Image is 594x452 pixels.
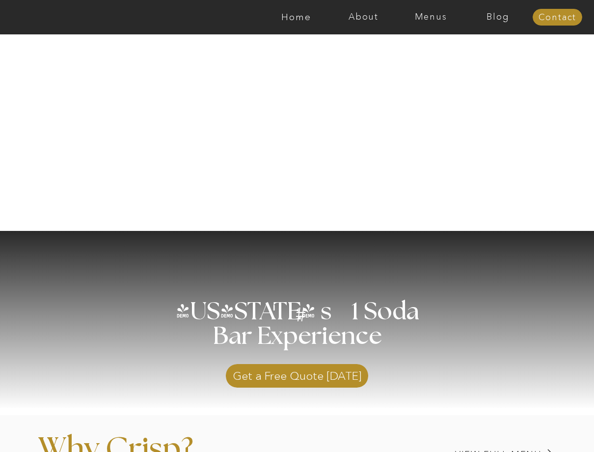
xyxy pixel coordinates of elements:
[263,12,330,22] a: Home
[533,13,582,23] a: Contact
[226,359,368,388] a: Get a Free Quote [DATE]
[274,305,330,334] h3: #
[397,12,464,22] a: Menus
[256,302,294,322] h3: '
[172,300,423,373] h1: [US_STATE] s 1 Soda Bar Experience
[464,12,532,22] a: Blog
[330,12,397,22] a: About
